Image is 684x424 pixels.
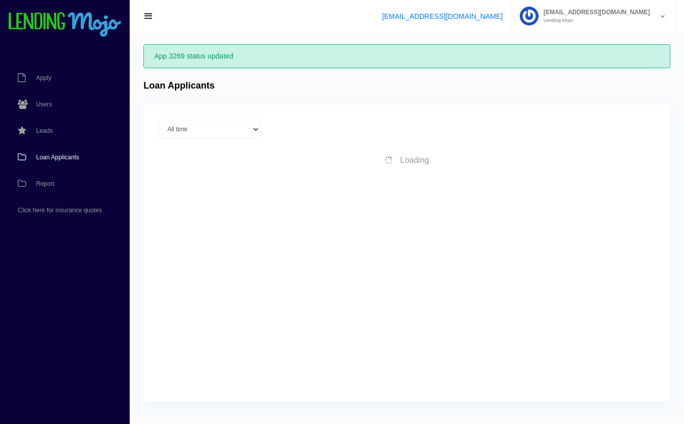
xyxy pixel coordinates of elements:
[18,207,102,213] span: Click here for insurance quotes
[400,156,429,164] span: Loading
[36,154,79,160] span: Loan Applicants
[8,12,122,38] img: logo-small.png
[520,7,539,25] img: Profile image
[36,75,51,81] span: Apply
[539,9,650,15] span: [EMAIL_ADDRESS][DOMAIN_NAME]
[36,128,53,134] span: Leads
[539,18,650,23] small: Lending Mojo
[382,12,502,20] a: [EMAIL_ADDRESS][DOMAIN_NAME]
[36,181,54,187] span: Report
[143,44,670,68] div: App 3269 status updated
[36,101,52,107] span: Users
[143,80,215,92] h4: Loan Applicants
